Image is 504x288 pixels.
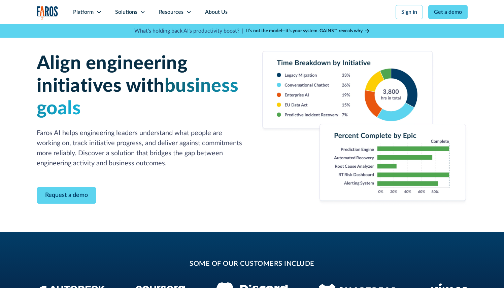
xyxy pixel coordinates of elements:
a: Get a demo [428,5,468,19]
a: Sign in [396,5,423,19]
h1: Align engineering initiatives with [37,52,244,120]
img: Combined image of a developer experience survey, bar chart of survey responses by team with incid... [260,51,468,205]
div: Platform [73,8,94,16]
h2: some of our customers include [91,259,414,269]
span: business goals [37,77,239,118]
a: Contact Modal [37,187,96,204]
div: Resources [159,8,183,16]
a: It’s not the model—it’s your system. GAINS™ reveals why [246,28,370,35]
div: Solutions [115,8,137,16]
p: Faros AI helps engineering leaders understand what people are working on, track initiative progre... [37,128,244,168]
img: Logo of the analytics and reporting company Faros. [37,6,58,20]
a: home [37,6,58,20]
p: What's holding back AI's productivity boost? | [134,27,243,35]
strong: It’s not the model—it’s your system. GAINS™ reveals why [246,29,363,33]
